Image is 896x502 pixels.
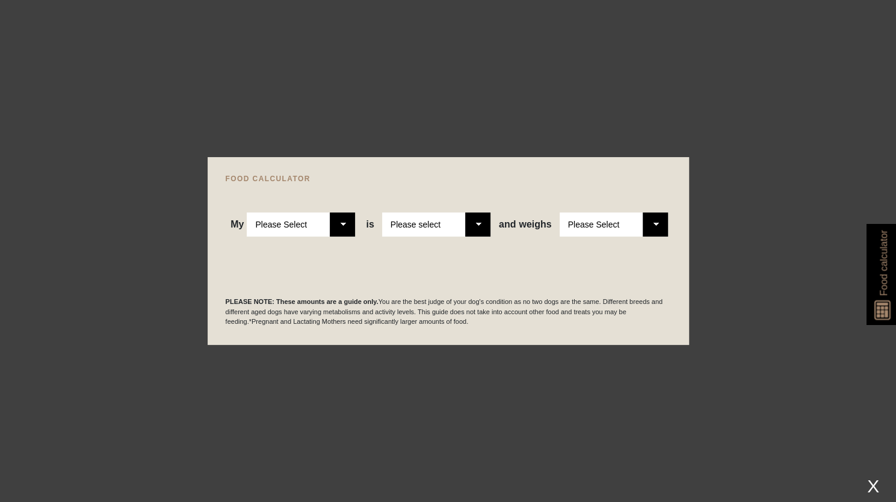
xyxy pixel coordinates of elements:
[499,219,519,230] span: and
[862,476,884,496] div: X
[226,175,671,182] h4: FOOD CALCULATOR
[230,219,244,230] span: My
[876,230,891,296] span: Food calculator
[366,219,374,230] span: is
[226,297,671,327] p: You are the best judge of your dog's condition as no two dogs are the same. Different breeds and ...
[499,219,552,230] span: weighs
[226,298,378,305] b: PLEASE NOTE: These amounts are a guide only.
